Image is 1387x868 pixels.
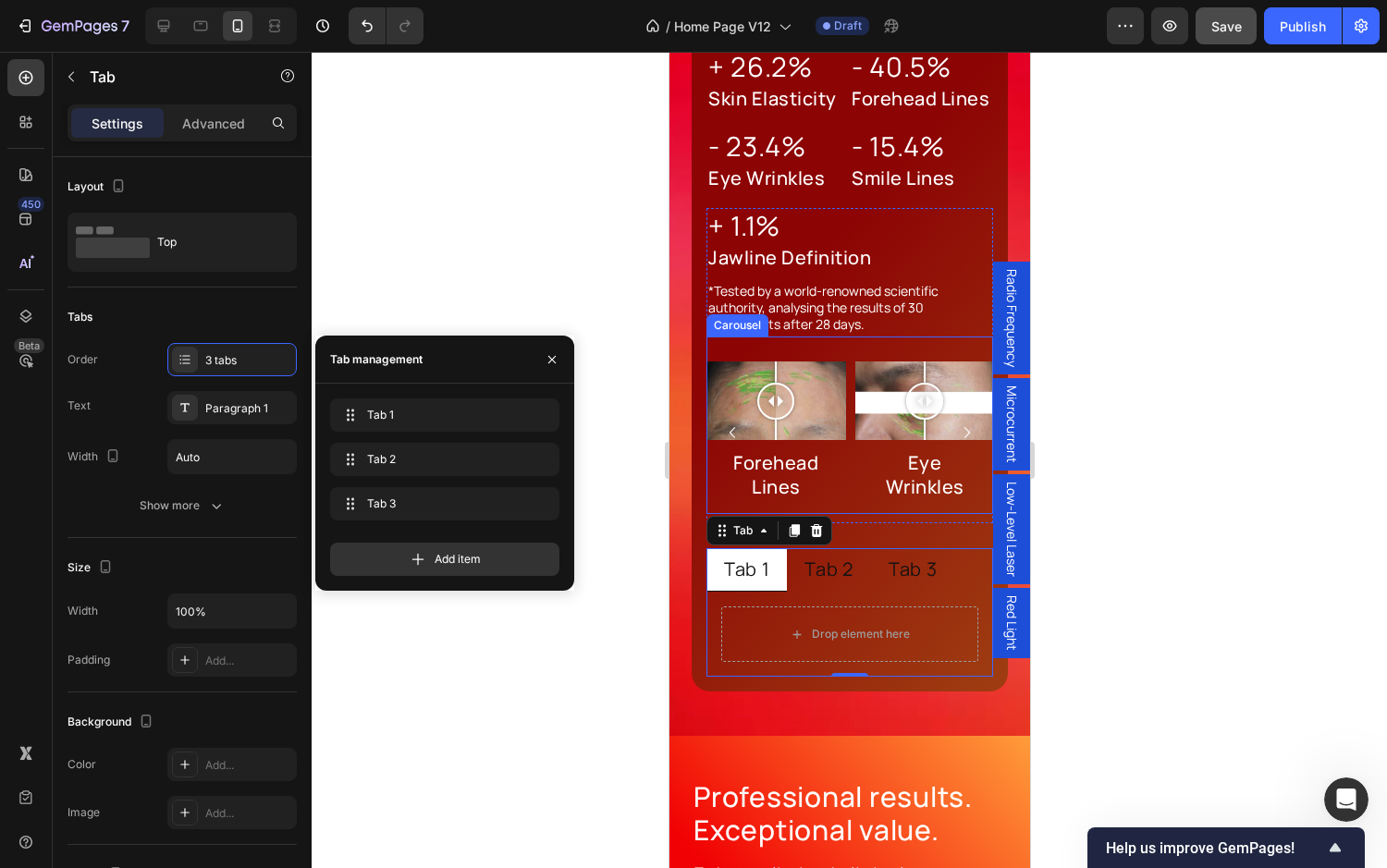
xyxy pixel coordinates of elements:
img: theBeam before and after for eye wrinkles [186,310,325,388]
h2: Professional results. Exceptional value. [22,728,338,797]
button: <p>Forehead Lines</p> [37,396,177,451]
div: Tab 2 [132,504,186,532]
div: Top [157,221,270,263]
div: Publish [1280,17,1326,36]
span: Draft [834,18,862,34]
b: GemPages Support [30,456,268,489]
p: *Tested by a world-renowned scientific authority, analysing the results of 30 participants after ... [39,231,322,282]
span: Tab 1 [367,407,515,423]
img: Profile image for Tina [53,10,82,40]
div: Text [68,397,91,414]
div: Tab [60,471,87,487]
div: Add... [205,653,292,669]
button: Show more [68,489,297,522]
h2: Smile Lines [180,113,324,141]
div: the says… [15,262,355,444]
div: Tab 1 [52,504,103,532]
div: 450 [18,197,44,212]
span: / [666,17,670,36]
div: Show more [140,496,226,515]
button: Carousel Next Arrow [287,370,309,392]
button: Carousel Back Arrow [52,370,74,392]
div: Thank you for contactingGemPages Support! 👋Our support team will assist you shortly.Meanwhile, fe... [15,444,303,620]
div: Order [68,351,98,368]
button: go back [12,7,47,43]
textarea: Message… [16,567,354,598]
p: Tab [90,66,247,88]
div: Beta [14,338,44,353]
div: Padding [68,652,110,668]
h2: Forehead Lines [180,33,324,61]
h2: Jawline Definition [37,192,203,220]
div: Hi there, I'm seeing a 'Missing field "image"' warning in Google Search Console for my product st... [81,273,340,418]
p: Eye Wrinkles [201,399,311,447]
iframe: Intercom live chat [1324,777,1369,822]
div: Undo/Redo [349,7,423,44]
h2: Skin Elasticity [37,33,180,61]
button: Upload attachment [29,605,43,620]
span: Home Page V12 [674,17,771,36]
button: Emoji picker [58,605,73,620]
iframe: Design area [669,52,1030,868]
div: Size [68,556,117,581]
div: Our support team will assist you shortly. Meanwhile, feel free to explore our for helpful trouble... [30,500,288,609]
div: Add... [205,757,292,774]
span: Tab 2 [367,451,515,468]
button: Save [1196,7,1257,44]
p: Forehead Lines [52,399,162,447]
button: Send a message… [317,598,347,628]
div: Image [68,804,100,821]
div: Hi there, I'm seeing a 'Missing field "image"' warning in Google Search Console for my product st... [67,262,355,429]
img: theBeam before and after for forehead lines [37,310,177,388]
button: Start recording [117,605,132,620]
div: Drop element here [142,575,240,590]
button: 7 [7,7,138,44]
div: [DATE] [15,237,355,262]
div: Layout [68,175,129,200]
span: Add item [435,551,481,568]
p: Settings [92,114,143,133]
p: Advanced [182,114,245,133]
button: Show survey - Help us improve GemPages! [1106,837,1346,859]
div: Tabs [68,309,92,325]
div: Operator says… [15,444,355,635]
div: Thank you for contacting ! 👋 [30,455,288,491]
h2: - 15.4% [180,77,324,113]
div: Close [325,7,358,41]
div: Carousel [41,265,95,282]
div: 3 tabs [205,352,292,369]
input: Auto [168,440,296,473]
span: Help us improve GemPages! [1106,839,1324,857]
span: Tab 3 [367,495,515,512]
div: Background [68,710,157,735]
div: Paragraph 1 [205,400,292,417]
h2: - 23.4% [37,77,180,113]
div: Handy tips: Sharing your issue screenshots and page links helps us troubleshoot your issue faster [56,150,336,202]
input: Auto [168,594,296,628]
div: Width [68,603,98,619]
div: Tab 3 [216,504,270,532]
h2: Eye Wrinkles [37,113,180,141]
button: Home [289,7,325,43]
div: Tab management [330,351,423,368]
button: <p>Eye Wrinkles</p> [186,396,325,451]
span: Save [1211,18,1242,34]
div: Width [68,445,124,470]
p: 7 [121,15,129,37]
div: Color [68,756,96,773]
h1: [PERSON_NAME] [90,9,210,23]
div: Add... [205,805,292,822]
p: Active [90,23,127,42]
button: Gif picker [88,605,103,620]
h2: + 1.1% [37,156,203,192]
button: Publish [1264,7,1342,44]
